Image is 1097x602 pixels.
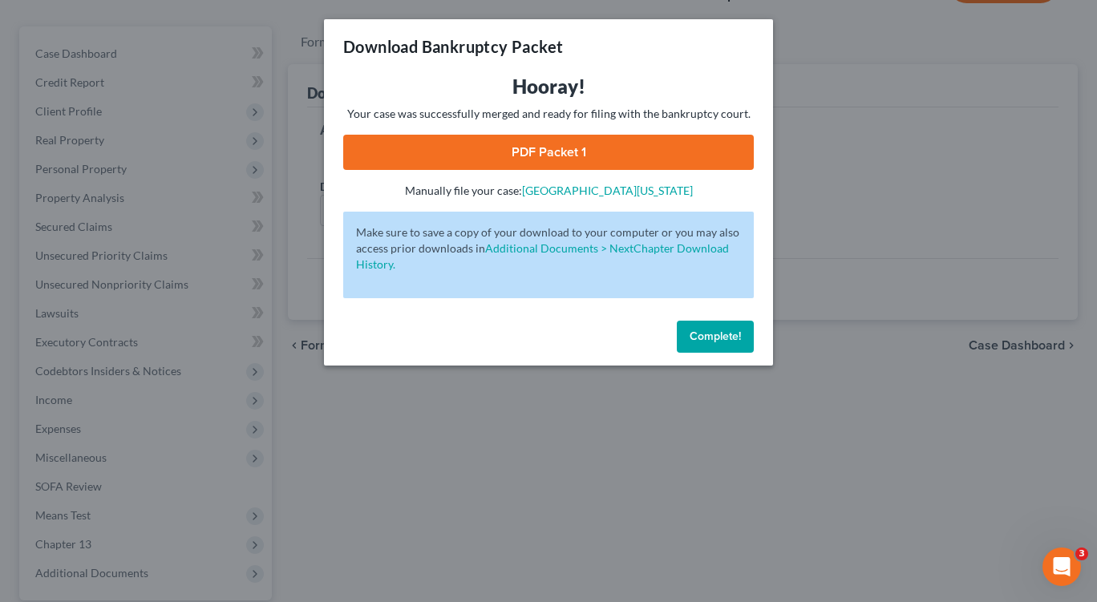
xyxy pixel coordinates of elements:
h3: Download Bankruptcy Packet [343,35,563,58]
p: Make sure to save a copy of your download to your computer or you may also access prior downloads in [356,224,741,273]
p: Your case was successfully merged and ready for filing with the bankruptcy court. [343,106,754,122]
span: 3 [1075,547,1088,560]
iframe: Intercom live chat [1042,547,1081,586]
a: Additional Documents > NextChapter Download History. [356,241,729,271]
button: Complete! [677,321,754,353]
p: Manually file your case: [343,183,754,199]
span: Complete! [690,329,741,343]
h3: Hooray! [343,74,754,99]
a: PDF Packet 1 [343,135,754,170]
a: [GEOGRAPHIC_DATA][US_STATE] [522,184,693,197]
